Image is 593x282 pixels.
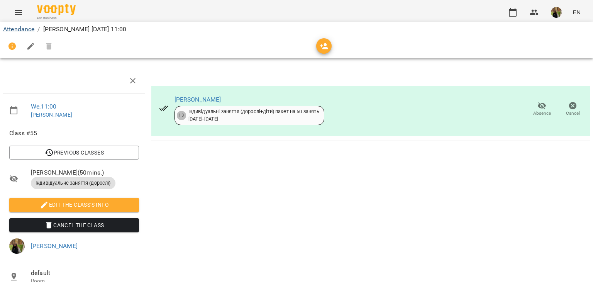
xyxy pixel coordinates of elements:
[31,180,115,187] span: Індивідуальне заняття (дорослі)
[9,238,25,254] img: 11bdc30bc38fc15eaf43a2d8c1dccd93.jpg
[15,221,133,230] span: Cancel the class
[31,242,78,250] a: [PERSON_NAME]
[566,110,580,117] span: Cancel
[31,168,139,177] span: [PERSON_NAME] ( 50 mins. )
[188,108,319,122] div: Індивідуальні заняття (дорослі+діти) пакет на 50 занять [DATE] - [DATE]
[37,25,40,34] li: /
[31,103,56,110] a: We , 11:00
[43,25,127,34] p: [PERSON_NAME] [DATE] 11:00
[573,8,581,16] span: EN
[37,16,76,21] span: For Business
[3,25,34,33] a: Attendance
[9,146,139,160] button: Previous Classes
[9,3,28,22] button: Menu
[177,111,186,120] div: 13
[9,198,139,212] button: Edit the class's Info
[551,7,562,18] img: 11bdc30bc38fc15eaf43a2d8c1dccd93.jpg
[569,5,584,19] button: EN
[15,148,133,157] span: Previous Classes
[31,268,139,278] span: default
[527,99,557,120] button: Absence
[15,200,133,209] span: Edit the class's Info
[37,4,76,15] img: Voopty Logo
[175,96,221,103] a: [PERSON_NAME]
[3,25,590,34] nav: breadcrumb
[9,129,139,138] span: Class #55
[31,112,72,118] a: [PERSON_NAME]
[533,110,551,117] span: Absence
[557,99,588,120] button: Cancel
[9,218,139,232] button: Cancel the class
